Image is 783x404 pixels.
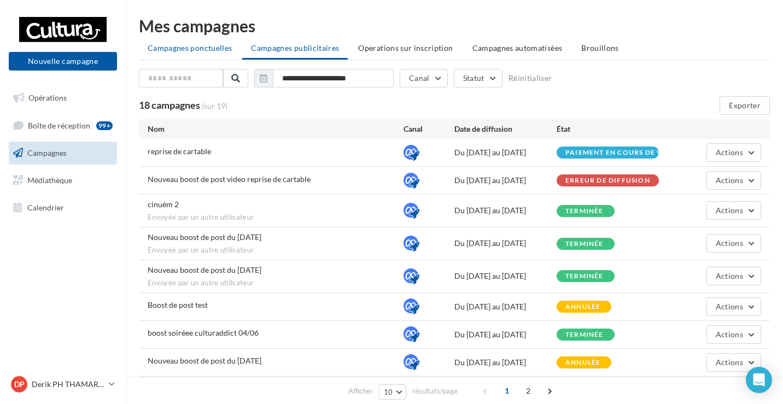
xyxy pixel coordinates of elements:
div: annulée [565,359,600,366]
span: 18 campagnes [139,99,200,111]
div: annulée [565,303,600,311]
span: Campagnes automatisées [472,43,563,52]
div: Canal [404,124,455,134]
span: Actions [716,206,743,215]
div: terminée [565,241,604,248]
button: Actions [706,353,761,372]
span: Campagnes [27,148,67,157]
span: Opérations [28,93,67,102]
button: Actions [706,325,761,344]
div: Du [DATE] au [DATE] [454,329,557,340]
span: cinuém 2 [148,200,179,209]
span: Médiathèque [27,175,72,185]
span: résultats/page [412,386,458,396]
span: Envoyée par un autre utilisateur [148,213,404,223]
a: Médiathèque [7,169,119,192]
span: (sur 19) [202,101,227,110]
span: Boost de post test [148,300,208,309]
div: État [557,124,659,134]
button: Actions [706,143,761,162]
span: 10 [384,388,393,396]
div: Du [DATE] au [DATE] [454,205,557,216]
button: Actions [706,267,761,285]
span: Actions [716,271,743,280]
span: Nouveau boost de post du 27/05/2025 [148,356,261,365]
span: Calendrier [27,202,64,212]
span: Actions [716,302,743,311]
button: Nouvelle campagne [9,52,117,71]
div: Du [DATE] au [DATE] [454,357,557,368]
div: Du [DATE] au [DATE] [454,301,557,312]
button: Statut [454,69,502,87]
a: Opérations [7,86,119,109]
a: Campagnes [7,142,119,165]
span: Campagnes ponctuelles [148,43,232,52]
div: 99+ [96,121,113,130]
span: Afficher [348,386,373,396]
div: Nom [148,124,404,134]
div: Du [DATE] au [DATE] [454,147,557,158]
span: Brouillons [581,43,619,52]
span: Paiement en cours de vali... [565,149,681,156]
div: Open Intercom Messenger [746,367,772,393]
span: Boîte de réception [28,120,90,130]
a: Boîte de réception99+ [7,114,119,137]
div: Du [DATE] au [DATE] [454,238,557,249]
a: DP Derik PH THAMARET [9,374,117,395]
span: Nouveau boost de post du 27/06/2025 [148,265,261,274]
a: Calendrier [7,196,119,219]
button: Actions [706,297,761,316]
span: 1 [498,382,516,400]
button: Canal [400,69,448,87]
div: Du [DATE] au [DATE] [454,271,557,282]
span: Actions [716,358,743,367]
span: Nouveau boost de post du 17/07/2025 [148,232,261,242]
span: Envoyée par un autre utilisateur [148,278,404,288]
div: terminée [565,208,604,215]
div: terminée [565,331,604,338]
button: Réinitialiser [509,74,552,83]
button: 10 [379,384,407,400]
button: Actions [706,201,761,220]
button: Actions [706,171,761,190]
div: Erreur de diffusion [565,177,650,184]
span: boost soiréee culturaddict 04/06 [148,328,259,337]
span: Actions [716,175,743,185]
span: reprise de cartable [148,147,211,156]
button: Exporter [720,96,770,115]
div: Date de diffusion [454,124,557,134]
button: Actions [706,234,761,253]
span: Actions [716,238,743,248]
p: Derik PH THAMARET [32,379,104,390]
span: DP [14,379,25,390]
span: Envoyée par un autre utilisateur [148,245,404,255]
div: Du [DATE] au [DATE] [454,175,557,186]
div: Mes campagnes [139,17,770,34]
span: 2 [519,382,537,400]
span: Actions [716,330,743,339]
span: Actions [716,148,743,157]
span: Nouveau boost de post video reprise de cartable [148,174,311,184]
span: Operations sur inscription [358,43,453,52]
div: terminée [565,273,604,280]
